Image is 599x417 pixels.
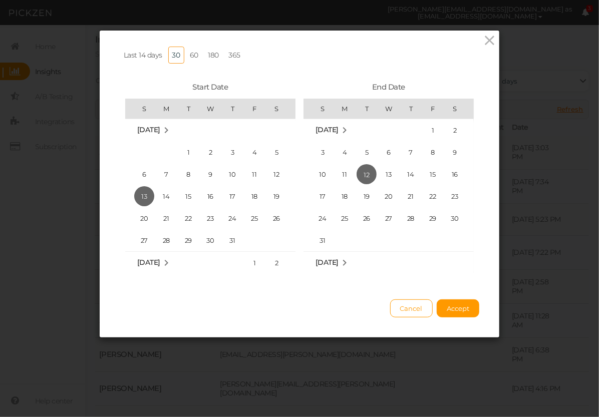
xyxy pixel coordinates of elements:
td: Thursday July 3 2025 [221,141,243,163]
th: T [177,99,199,119]
span: 30 [445,208,465,228]
button: Cancel [390,299,433,317]
td: Sunday August 3 2025 [304,141,334,163]
span: 31 [313,230,333,250]
button: Accept [437,299,479,317]
tr: Week undefined [125,119,295,141]
td: Sunday July 20 2025 [125,207,155,229]
span: 13 [379,164,399,184]
span: 28 [401,208,421,228]
td: Wednesday July 2 2025 [199,141,221,163]
span: 7 [156,164,176,184]
span: 18 [244,186,264,206]
span: 15 [423,164,443,184]
td: Saturday July 19 2025 [265,185,295,207]
span: 14 [156,186,176,206]
td: July 2025 [125,119,295,141]
td: Saturday August 16 2025 [444,163,474,185]
th: T [356,99,378,119]
td: Friday August 15 2025 [422,163,444,185]
span: Last 14 days [124,51,162,60]
span: 9 [200,164,220,184]
tr: Week undefined [304,251,474,274]
span: 30 [200,230,220,250]
span: 25 [244,208,264,228]
td: Sunday August 31 2025 [304,229,334,252]
td: Saturday July 26 2025 [265,207,295,229]
a: 30 [168,47,184,64]
span: Accept [447,304,469,312]
td: Monday August 11 2025 [334,163,356,185]
span: 3 [222,142,242,162]
td: Saturday August 30 2025 [444,207,474,229]
td: August 2025 [125,251,199,274]
td: August 2025 [304,119,378,141]
td: Friday July 11 2025 [243,163,265,185]
span: 2 [266,253,286,273]
tr: Week 3 [304,163,474,185]
span: 26 [357,208,377,228]
span: 8 [423,142,443,162]
td: Sunday July 6 2025 [125,163,155,185]
span: 6 [134,164,154,184]
span: 18 [335,186,355,206]
td: Tuesday August 5 2025 [356,141,378,163]
td: Tuesday August 19 2025 [356,185,378,207]
span: 1 [244,253,264,273]
td: Tuesday July 15 2025 [177,185,199,207]
td: Saturday July 5 2025 [265,141,295,163]
tr: Week 3 [125,185,295,207]
span: 28 [156,230,176,250]
span: Cancel [400,304,423,312]
th: M [155,99,177,119]
td: Sunday July 13 2025 [125,185,155,207]
td: Monday August 18 2025 [334,185,356,207]
span: 8 [178,164,198,184]
span: 29 [178,230,198,250]
th: T [221,99,243,119]
td: Thursday July 31 2025 [221,229,243,252]
span: 27 [134,230,154,250]
td: Friday July 4 2025 [243,141,265,163]
td: Friday August 29 2025 [422,207,444,229]
td: Friday August 1 2025 [243,251,265,274]
tr: Week 1 [304,119,474,141]
td: Thursday August 21 2025 [400,185,422,207]
tr: Week 1 [125,251,295,274]
td: Thursday July 10 2025 [221,163,243,185]
td: Wednesday August 13 2025 [378,163,400,185]
span: 6 [379,142,399,162]
tr: Week 2 [304,141,474,163]
td: Thursday August 28 2025 [400,207,422,229]
tr: Week 4 [304,185,474,207]
span: 12 [266,164,286,184]
tr: Week 5 [125,229,295,252]
span: 19 [266,186,286,206]
span: 21 [156,208,176,228]
td: Thursday July 24 2025 [221,207,243,229]
td: Wednesday August 27 2025 [378,207,400,229]
span: 17 [313,186,333,206]
span: 15 [178,186,198,206]
span: 20 [379,186,399,206]
span: 27 [379,208,399,228]
td: Friday August 1 2025 [422,119,444,141]
th: S [265,99,295,119]
tr: Week 2 [125,163,295,185]
th: S [444,99,474,119]
td: Sunday August 24 2025 [304,207,334,229]
span: 9 [445,142,465,162]
span: 14 [401,164,421,184]
span: 19 [357,186,377,206]
th: F [243,99,265,119]
td: Thursday July 17 2025 [221,185,243,207]
td: Thursday August 7 2025 [400,141,422,163]
th: F [422,99,444,119]
span: 5 [266,142,286,162]
td: Monday August 4 2025 [334,141,356,163]
th: T [400,99,422,119]
td: Sunday July 27 2025 [125,229,155,252]
td: Friday August 22 2025 [422,185,444,207]
span: 13 [134,186,154,206]
td: Wednesday August 6 2025 [378,141,400,163]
